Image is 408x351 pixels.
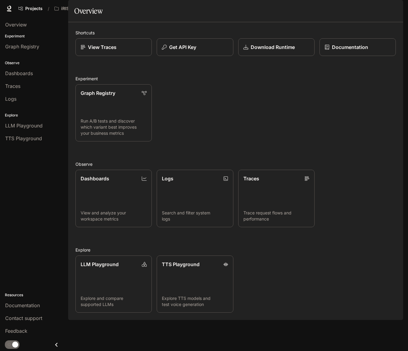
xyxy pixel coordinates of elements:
[238,38,315,56] a: Download Runtime
[332,43,368,51] p: Documentation
[81,175,109,182] p: Dashboards
[75,161,396,167] h2: Observe
[157,170,233,227] a: LogsSearch and filter system logs
[16,2,45,15] a: Go to projects
[75,75,396,82] h2: Experiment
[162,210,228,222] p: Search and filter system logs
[319,38,396,56] a: Documentation
[75,30,396,36] h2: Shortcuts
[75,247,396,253] h2: Explore
[243,210,309,222] p: Trace request flows and performance
[162,261,200,268] p: TTS Playground
[81,89,115,97] p: Graph Registry
[251,43,295,51] p: Download Runtime
[52,2,105,15] button: All workspaces
[61,6,95,11] p: iRIS Simulations
[75,38,152,56] a: View Traces
[157,38,233,56] button: Get API Key
[74,5,103,17] h1: Overview
[75,255,152,313] a: LLM PlaygroundExplore and compare supported LLMs
[169,43,196,51] p: Get API Key
[75,84,152,141] a: Graph RegistryRun A/B tests and discover which variant best improves your business metrics
[157,255,233,313] a: TTS PlaygroundExplore TTS models and test voice generation
[45,5,52,12] div: /
[81,118,147,136] p: Run A/B tests and discover which variant best improves your business metrics
[162,295,228,308] p: Explore TTS models and test voice generation
[238,170,315,227] a: TracesTrace request flows and performance
[81,210,147,222] p: View and analyze your workspace metrics
[25,6,43,11] span: Projects
[88,43,117,51] p: View Traces
[243,175,259,182] p: Traces
[162,175,173,182] p: Logs
[81,295,147,308] p: Explore and compare supported LLMs
[81,261,119,268] p: LLM Playground
[75,170,152,227] a: DashboardsView and analyze your workspace metrics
